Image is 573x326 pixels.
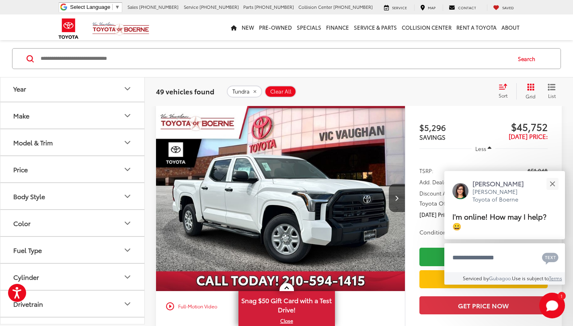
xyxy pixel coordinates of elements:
[419,210,452,218] span: [DATE] Price:
[502,5,514,10] span: Saved
[419,167,433,175] span: TSRP:
[123,192,132,201] div: Body Style
[489,275,512,281] a: Gubagoo.
[495,83,516,99] button: Select sort value
[139,4,179,10] span: [PHONE_NUMBER]
[0,75,145,102] button: YearYear
[13,273,39,281] div: Cylinder
[123,299,132,309] div: Drivetrain
[389,184,405,212] button: Next image
[127,4,138,10] span: Sales
[333,4,373,10] span: [PHONE_NUMBER]
[539,293,565,318] button: Toggle Chat Window
[13,300,43,308] div: Drivetrain
[53,16,84,42] img: Toyota
[123,245,132,255] div: Fuel Type
[324,14,351,40] a: Finance
[544,175,561,192] button: Close
[419,178,470,186] span: Add. Dealer Markup:
[454,14,499,40] a: Rent a Toyota
[255,4,294,10] span: [PHONE_NUMBER]
[13,246,42,254] div: Fuel Type
[0,156,145,182] button: PricePrice
[13,219,31,227] div: Color
[257,14,294,40] a: Pre-Owned
[419,248,548,266] a: Check Availability
[13,85,26,92] div: Year
[123,165,132,174] div: Price
[270,88,292,94] span: Clear All
[549,275,562,281] a: Terms
[0,102,145,128] button: MakeMake
[444,171,565,285] div: Close[PERSON_NAME][PERSON_NAME] Toyota of BoerneI'm online! How may I help? 😀Type your messageCha...
[351,14,399,40] a: Service & Parts: Opens in a new tab
[526,92,536,99] span: Grid
[13,165,28,173] div: Price
[265,85,296,97] button: Clear All
[0,291,145,317] button: DrivetrainDrivetrain
[463,275,489,281] span: Serviced by
[239,292,334,316] span: Snag $50 Gift Card with a Test Drive!
[239,14,257,40] a: New
[13,139,53,146] div: Model & Trim
[13,192,45,200] div: Body Style
[156,104,406,291] div: 2025 Toyota Tundra SR 0
[399,14,454,40] a: Collision Center
[419,228,501,236] button: Conditional Toyota Offers
[561,294,563,297] span: 1
[472,179,532,188] p: [PERSON_NAME]
[232,88,250,94] span: Tundra
[499,14,522,40] a: About
[444,243,565,272] textarea: Type your message
[419,199,468,207] button: Toyota Offers:
[419,228,499,236] span: Conditional Toyota Offers
[483,120,548,132] span: $45,752
[228,14,239,40] a: Home
[378,4,413,11] a: Service
[123,111,132,120] div: Make
[472,141,496,156] button: Less
[115,4,120,10] span: ▼
[509,132,548,141] span: [DATE] Price:
[542,252,559,265] svg: Text
[458,5,476,10] span: Contact
[419,270,548,288] a: Value Your Trade
[156,104,406,291] a: 2025 Toyota Tundra SR 4WD CrewMax 5.5ft2025 Toyota Tundra SR 4WD CrewMax 5.5ft2025 Toyota Tundra ...
[516,83,542,99] button: Grid View
[184,4,198,10] span: Service
[0,210,145,236] button: ColorColor
[13,112,29,119] div: Make
[499,92,507,99] span: Sort
[548,92,556,99] span: List
[419,189,464,197] span: Discount Amount:
[294,14,324,40] a: Specials
[512,275,549,281] span: Use is subject to
[540,249,561,267] button: Chat with SMS
[123,84,132,94] div: Year
[199,4,239,10] span: [PHONE_NUMBER]
[419,121,484,133] span: $5,296
[123,272,132,282] div: Cylinder
[123,218,132,228] div: Color
[528,167,548,175] span: $51,048
[70,4,110,10] span: Select Language
[0,264,145,290] button: CylinderCylinder
[123,138,132,147] div: Model & Trim
[0,237,145,263] button: Fuel TypeFuel Type
[487,4,520,11] a: My Saved Vehicles
[0,129,145,155] button: Model & TrimModel & Trim
[40,49,510,68] input: Search by Make, Model, or Keyword
[472,188,532,204] p: [PERSON_NAME] Toyota of Boerne
[227,85,262,97] button: remove Tundra
[156,86,214,96] span: 49 vehicles found
[156,104,406,291] img: 2025 Toyota Tundra SR 4WD CrewMax 5.5ft
[414,4,442,11] a: Map
[0,183,145,209] button: Body StyleBody Style
[419,199,467,207] span: Toyota Offers:
[419,132,446,141] span: SAVINGS
[243,4,253,10] span: Parts
[112,4,113,10] span: ​
[452,211,546,231] span: I'm online! How may I help? 😀
[542,83,562,99] button: List View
